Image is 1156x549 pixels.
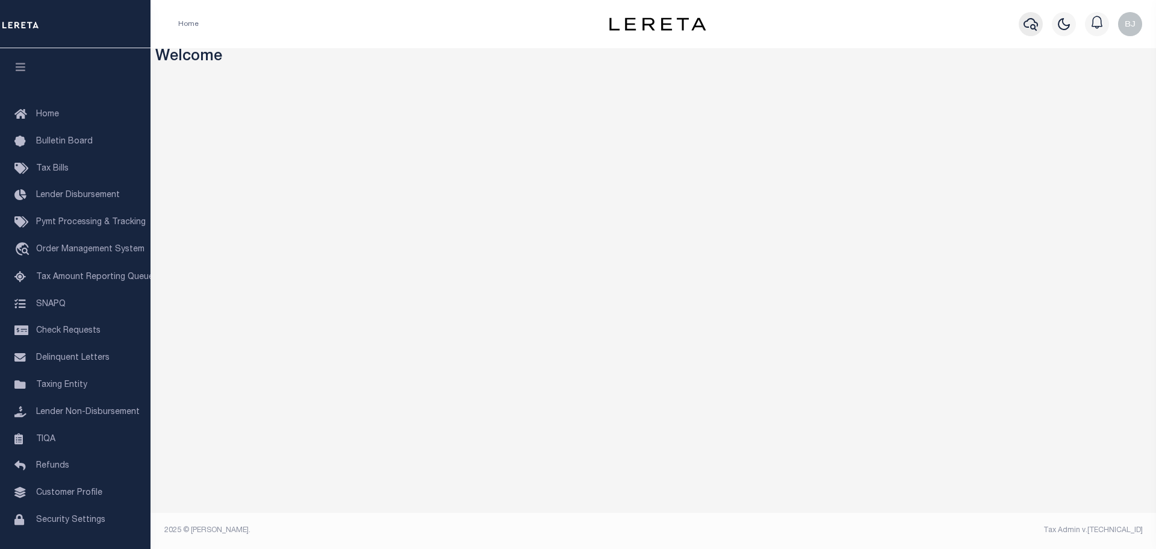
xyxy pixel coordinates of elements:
[36,110,59,119] span: Home
[36,191,120,199] span: Lender Disbursement
[36,165,69,173] span: Tax Bills
[609,17,706,31] img: logo-dark.svg
[36,354,110,362] span: Delinquent Letters
[36,489,102,497] span: Customer Profile
[36,218,146,227] span: Pymt Processing & Tracking
[36,327,101,335] span: Check Requests
[36,381,87,389] span: Taxing Entity
[662,525,1143,536] div: Tax Admin v.[TECHNICAL_ID]
[36,462,69,470] span: Refunds
[178,19,199,30] li: Home
[36,245,144,254] span: Order Management System
[36,300,66,308] span: SNAPQ
[36,137,93,146] span: Bulletin Board
[36,516,105,524] span: Security Settings
[36,273,154,281] span: Tax Amount Reporting Queue
[1118,12,1142,36] img: svg+xml;base64,PHN2ZyB4bWxucz0iaHR0cDovL3d3dy53My5vcmcvMjAwMC9zdmciIHBvaW50ZXItZXZlbnRzPSJub25lIi...
[14,242,34,258] i: travel_explore
[155,48,1152,67] h3: Welcome
[36,408,140,416] span: Lender Non-Disbursement
[155,525,654,536] div: 2025 © [PERSON_NAME].
[36,434,55,443] span: TIQA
